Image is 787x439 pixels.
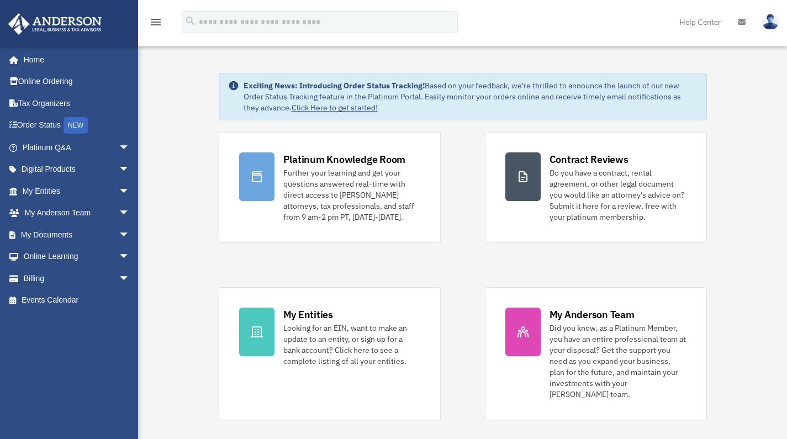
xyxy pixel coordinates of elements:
div: Looking for an EIN, want to make an update to an entity, or sign up for a bank account? Click her... [283,322,420,367]
a: Platinum Q&Aarrow_drop_down [8,136,146,158]
div: Did you know, as a Platinum Member, you have an entire professional team at your disposal? Get th... [550,322,686,400]
div: Do you have a contract, rental agreement, or other legal document you would like an attorney's ad... [550,167,686,223]
a: My Documentsarrow_drop_down [8,224,146,246]
span: arrow_drop_down [119,224,141,246]
div: NEW [64,117,88,134]
a: Tax Organizers [8,92,146,114]
div: My Entities [283,308,333,321]
span: arrow_drop_down [119,180,141,203]
a: Click Here to get started! [292,103,378,113]
span: arrow_drop_down [119,267,141,290]
img: Anderson Advisors Platinum Portal [5,13,105,35]
a: My Entities Looking for an EIN, want to make an update to an entity, or sign up for a bank accoun... [219,287,441,420]
span: arrow_drop_down [119,246,141,268]
a: My Anderson Team Did you know, as a Platinum Member, you have an entire professional team at your... [485,287,707,420]
a: Online Ordering [8,71,146,93]
div: Contract Reviews [550,152,628,166]
span: arrow_drop_down [119,136,141,159]
a: My Anderson Teamarrow_drop_down [8,202,146,224]
a: My Entitiesarrow_drop_down [8,180,146,202]
a: Events Calendar [8,289,146,311]
a: Platinum Knowledge Room Further your learning and get your questions answered real-time with dire... [219,132,441,243]
div: My Anderson Team [550,308,635,321]
a: Contract Reviews Do you have a contract, rental agreement, or other legal document you would like... [485,132,707,243]
a: Order StatusNEW [8,114,146,137]
strong: Exciting News: Introducing Order Status Tracking! [244,81,425,91]
a: Home [8,49,141,71]
a: Digital Productsarrow_drop_down [8,158,146,181]
i: search [184,15,197,27]
span: arrow_drop_down [119,202,141,225]
div: Platinum Knowledge Room [283,152,406,166]
a: Online Learningarrow_drop_down [8,246,146,268]
img: User Pic [762,14,779,30]
i: menu [149,15,162,29]
a: Billingarrow_drop_down [8,267,146,289]
div: Based on your feedback, we're thrilled to announce the launch of our new Order Status Tracking fe... [244,80,698,113]
span: arrow_drop_down [119,158,141,181]
div: Further your learning and get your questions answered real-time with direct access to [PERSON_NAM... [283,167,420,223]
a: menu [149,19,162,29]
